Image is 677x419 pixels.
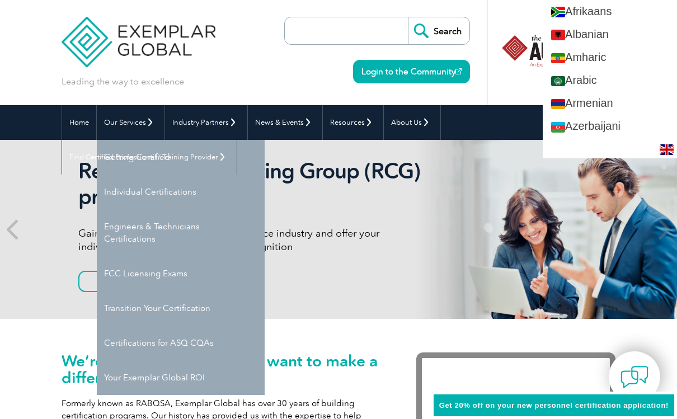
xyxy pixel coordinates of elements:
[97,360,265,395] a: Your Exemplar Global ROI
[455,68,462,74] img: open_square.png
[543,23,677,46] a: Albanian
[97,291,265,326] a: Transition Your Certification
[323,105,383,140] a: Resources
[408,17,469,44] input: Search
[97,175,265,209] a: Individual Certifications
[543,69,677,92] a: Arabic
[620,363,648,391] img: contact-chat.png
[62,76,184,88] p: Leading the way to excellence
[97,256,265,291] a: FCC Licensing Exams
[62,352,383,386] h1: We’re here for auditors who want to make a difference
[551,7,565,17] img: af
[551,99,565,110] img: hy
[78,271,195,292] a: Learn More
[543,46,677,69] a: Amharic
[353,60,470,83] a: Login to the Community
[543,138,677,161] a: Basque
[78,158,422,210] h2: Recognized Consulting Group (RCG) program
[62,105,96,140] a: Home
[97,326,265,360] a: Certifications for ASQ CQAs
[78,227,422,253] p: Gain global recognition in the compliance industry and offer your individual consultants professi...
[551,76,565,87] img: ar
[660,144,674,155] img: en
[97,105,164,140] a: Our Services
[543,115,677,138] a: Azerbaijani
[543,92,677,115] a: Armenian
[439,401,669,409] span: Get 20% off on your new personnel certification application!
[551,30,565,40] img: sq
[384,105,440,140] a: About Us
[248,105,322,140] a: News & Events
[62,140,237,175] a: Find Certified Professional / Training Provider
[165,105,247,140] a: Industry Partners
[551,53,565,64] img: am
[551,122,565,133] img: az
[97,209,265,256] a: Engineers & Technicians Certifications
